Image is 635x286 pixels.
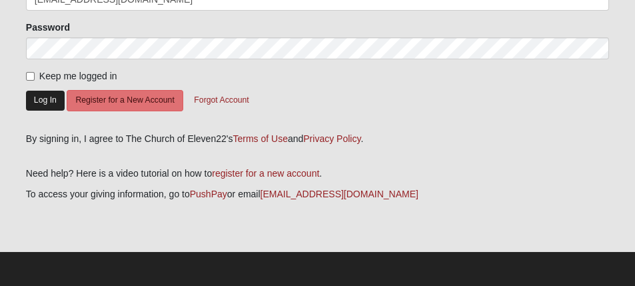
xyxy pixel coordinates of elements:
input: Keep me logged in [26,72,35,81]
div: By signing in, I agree to The Church of Eleven22's and . [26,132,609,146]
a: Terms of Use [233,133,287,144]
button: Register for a New Account [67,90,183,111]
a: register for a new account [212,168,319,179]
a: [EMAIL_ADDRESS][DOMAIN_NAME] [261,189,418,199]
span: Keep me logged in [39,71,117,81]
p: Need help? Here is a video tutorial on how to . [26,167,609,181]
label: Password [26,21,70,34]
button: Log In [26,91,65,110]
a: PushPay [190,189,227,199]
button: Forgot Account [185,90,257,111]
a: Privacy Policy [303,133,360,144]
p: To access your giving information, go to or email [26,187,609,201]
